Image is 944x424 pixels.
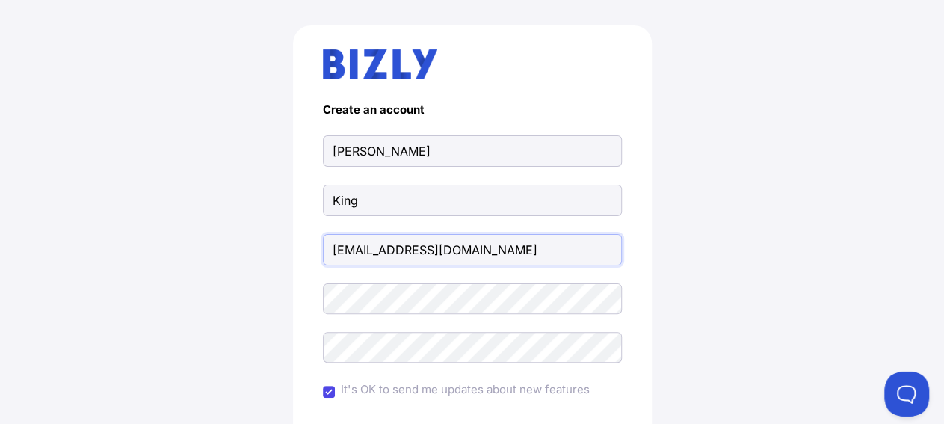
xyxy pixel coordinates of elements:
h4: Create an account [323,103,622,117]
input: Last Name [323,185,622,216]
img: bizly_logo.svg [323,49,438,79]
input: Email [323,234,622,265]
iframe: Toggle Customer Support [884,372,929,417]
input: First Name [323,135,622,167]
label: It's OK to send me updates about new features [341,381,590,399]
